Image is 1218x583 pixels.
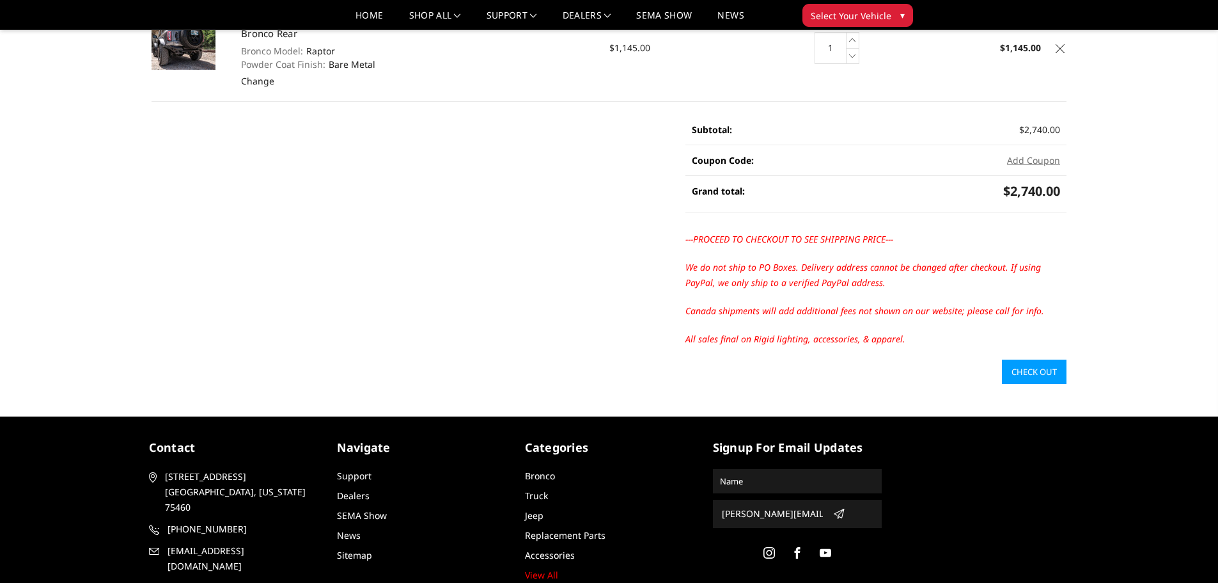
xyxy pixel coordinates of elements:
a: News [337,529,361,541]
strong: Subtotal: [692,124,732,136]
a: Change [241,75,274,87]
p: ---PROCEED TO CHECKOUT TO SEE SHIPPING PRICE--- [685,232,1066,247]
a: Replacement Parts [525,529,605,541]
input: Email [717,504,828,524]
span: [PHONE_NUMBER] [168,522,316,537]
a: [EMAIL_ADDRESS][DOMAIN_NAME] [149,543,318,574]
span: $2,740.00 [1003,182,1060,200]
span: $2,740.00 [1019,124,1060,136]
a: Sitemap [337,549,372,561]
h5: Navigate [337,439,506,456]
p: We do not ship to PO Boxes. Delivery address cannot be changed after checkout. If using PayPal, w... [685,260,1066,291]
span: [EMAIL_ADDRESS][DOMAIN_NAME] [168,543,316,574]
dd: Raptor [241,44,595,58]
strong: Coupon Code: [692,154,754,166]
a: Support [337,470,371,482]
img: Shown with optional bolt-on end caps [152,27,215,70]
a: News [717,11,744,29]
a: [PHONE_NUMBER] [149,522,318,537]
dt: Bronco Model: [241,44,303,58]
a: Home [355,11,383,29]
span: ▾ [900,8,905,22]
dd: Bare Metal [241,58,595,71]
input: Name [715,471,880,491]
a: Dealers [337,490,370,502]
strong: Grand total: [692,185,745,197]
span: $1,145.00 [609,42,650,54]
a: Dealers [563,11,611,29]
dt: Powder Coat Finish: [241,58,325,71]
a: Bronco Rear [241,27,297,40]
a: Truck [525,490,548,502]
a: Accessories [525,549,575,561]
a: SEMA Show [337,509,387,522]
span: [STREET_ADDRESS] [GEOGRAPHIC_DATA], [US_STATE] 75460 [165,469,313,515]
p: All sales final on Rigid lighting, accessories, & apparel. [685,331,1066,347]
a: Bronco [525,470,555,482]
span: Select Your Vehicle [811,9,891,22]
p: Canada shipments will add additional fees not shown on our website; please call for info. [685,303,1066,319]
a: Jeep [525,509,543,522]
a: Check out [1002,360,1066,384]
button: Select Your Vehicle [802,4,913,27]
a: View All [525,569,558,581]
iframe: Chat Widget [1154,522,1218,583]
a: SEMA Show [636,11,692,29]
button: Add Coupon [1007,154,1060,167]
a: shop all [409,11,461,29]
h5: contact [149,439,318,456]
a: Support [487,11,537,29]
h5: signup for email updates [713,439,882,456]
strong: $1,145.00 [1000,42,1041,54]
h5: Categories [525,439,694,456]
